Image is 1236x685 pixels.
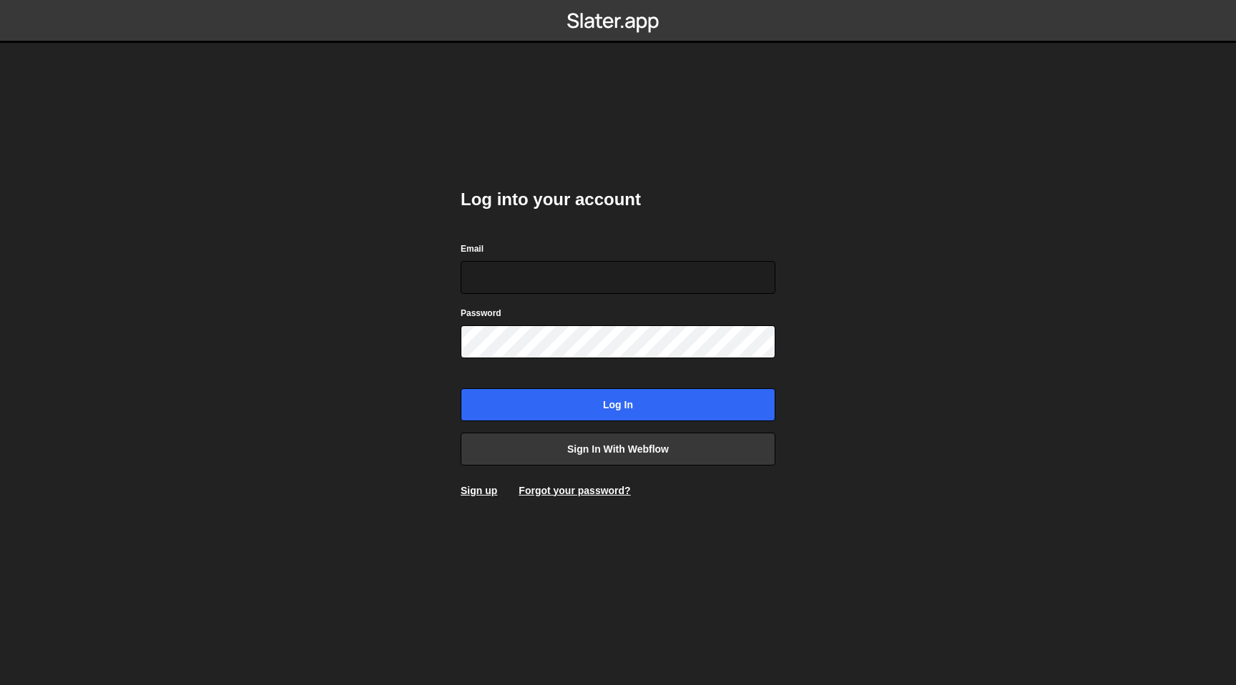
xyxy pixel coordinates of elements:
[461,306,501,320] label: Password
[461,388,775,421] input: Log in
[461,433,775,465] a: Sign in with Webflow
[461,188,775,211] h2: Log into your account
[519,485,630,496] a: Forgot your password?
[461,485,497,496] a: Sign up
[461,242,484,256] label: Email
